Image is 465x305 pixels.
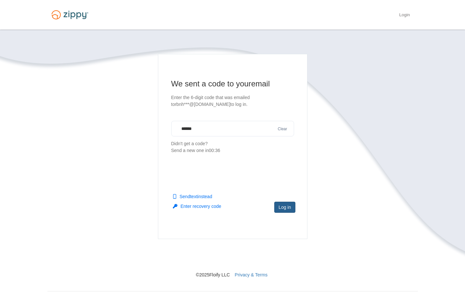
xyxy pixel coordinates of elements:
[171,140,294,154] p: Didn't get a code?
[171,94,294,108] p: Enter the 6-digit code that was emailed to rbnh***@[DOMAIN_NAME] to log in.
[173,193,212,200] button: Sendtextinstead
[399,12,410,19] a: Login
[171,79,294,89] h1: We sent a code to your email
[47,239,418,278] nav: © 2025 Floify LLC
[274,202,295,213] button: Log in
[171,147,294,154] div: Send a new one in 00:36
[173,203,221,210] button: Enter recovery code
[235,272,267,277] a: Privacy & Terms
[47,7,92,22] img: Logo
[276,126,289,132] button: Clear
